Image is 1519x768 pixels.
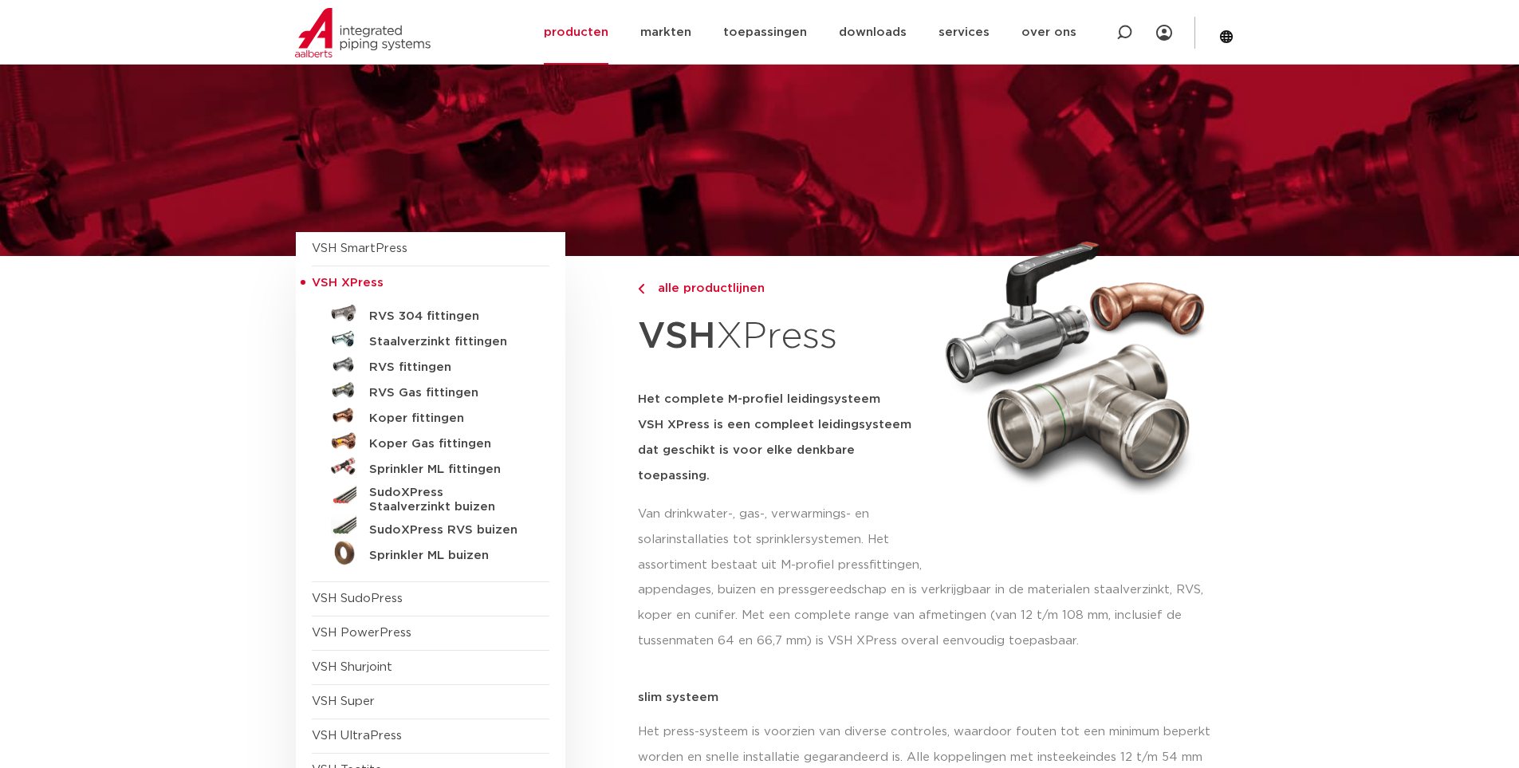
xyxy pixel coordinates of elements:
[638,577,1224,654] p: appendages, buizen en pressgereedschap en is verkrijgbaar in de materialen staalverzinkt, RVS, ko...
[312,242,407,254] a: VSH SmartPress
[312,661,392,673] a: VSH Shurjoint
[638,502,927,578] p: Van drinkwater-, gas-, verwarmings- en solarinstallaties tot sprinklersystemen. Het assortiment b...
[312,326,549,352] a: Staalverzinkt fittingen
[638,279,927,298] a: alle productlijnen
[312,730,402,742] a: VSH UltraPress
[648,282,765,294] span: alle productlijnen
[638,387,927,489] h5: Het complete M-profiel leidingsysteem VSH XPress is een compleet leidingsysteem dat geschikt is v...
[312,479,549,514] a: SudoXPress Staalverzinkt buizen
[369,360,527,375] h5: RVS fittingen
[638,306,927,368] h1: XPress
[312,514,549,540] a: SudoXPress RVS buizen
[312,540,549,565] a: Sprinkler ML buizen
[638,318,716,355] strong: VSH
[369,412,527,426] h5: Koper fittingen
[312,454,549,479] a: Sprinkler ML fittingen
[369,523,527,538] h5: SudoXPress RVS buizen
[312,377,549,403] a: RVS Gas fittingen
[312,352,549,377] a: RVS fittingen
[312,428,549,454] a: Koper Gas fittingen
[369,309,527,324] h5: RVS 304 fittingen
[312,695,375,707] a: VSH Super
[312,627,411,639] a: VSH PowerPress
[369,335,527,349] h5: Staalverzinkt fittingen
[369,386,527,400] h5: RVS Gas fittingen
[312,301,549,326] a: RVS 304 fittingen
[312,277,384,289] span: VSH XPress
[369,463,527,477] h5: Sprinkler ML fittingen
[638,284,644,294] img: chevron-right.svg
[312,593,403,605] a: VSH SudoPress
[369,549,527,563] h5: Sprinkler ML buizen
[312,403,549,428] a: Koper fittingen
[369,486,527,514] h5: SudoXPress Staalverzinkt buizen
[369,437,527,451] h5: Koper Gas fittingen
[638,691,1224,703] p: slim systeem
